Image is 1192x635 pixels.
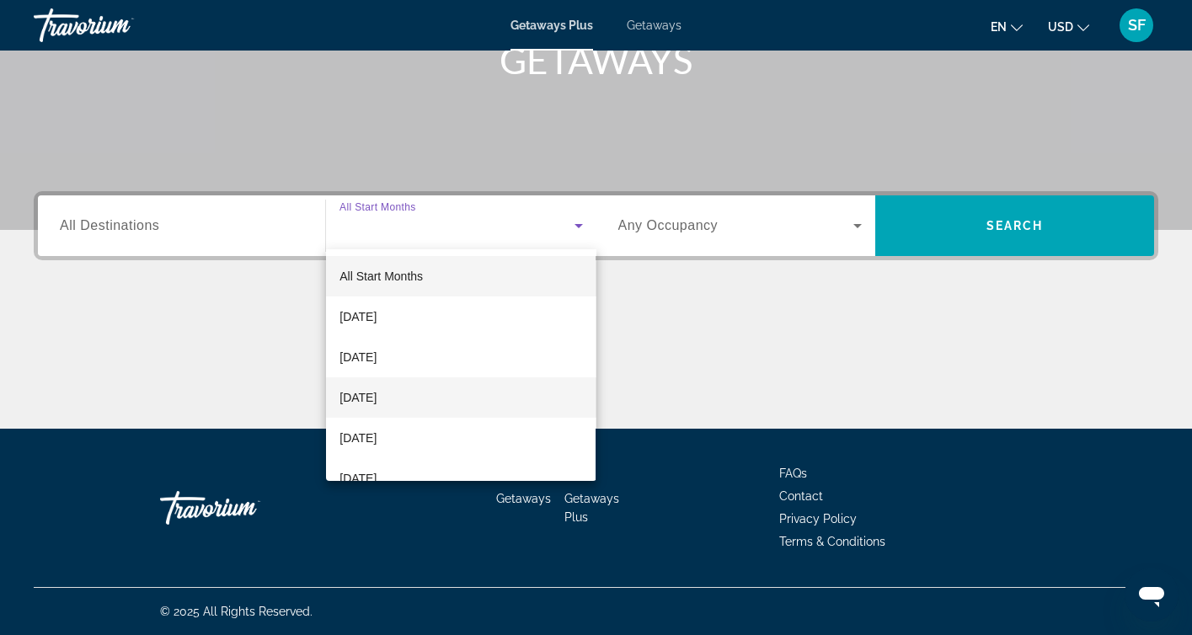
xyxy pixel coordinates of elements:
[339,307,377,327] span: [DATE]
[339,347,377,367] span: [DATE]
[1125,568,1179,622] iframe: Button to launch messaging window
[339,468,377,488] span: [DATE]
[339,387,377,408] span: [DATE]
[339,269,423,283] span: All Start Months
[339,428,377,448] span: [DATE]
